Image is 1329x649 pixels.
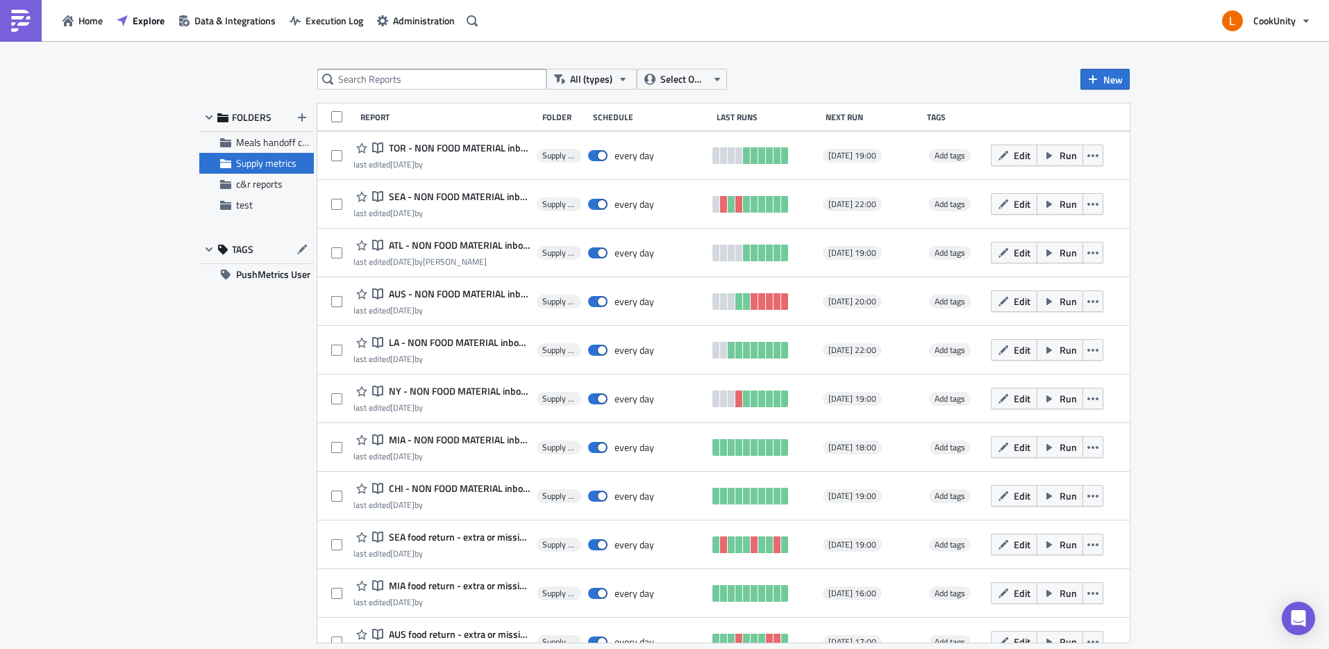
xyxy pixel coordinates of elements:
button: New [1080,69,1130,90]
button: Edit [991,242,1037,263]
div: last edited by [353,451,530,461]
button: Edit [991,388,1037,409]
div: Last Runs [717,112,819,122]
span: MIA food return - extra or missing items [385,580,530,592]
button: Edit [991,290,1037,312]
span: FOLDERS [232,111,271,124]
span: Run [1060,586,1077,600]
button: Select Owner [637,69,727,90]
time: 2025-05-20T21:18:48Z [390,547,415,560]
span: Edit [1014,391,1030,406]
button: Edit [991,534,1037,555]
span: Add tags [935,635,965,648]
span: LA - NON FOOD MATERIAL inbound report [385,336,530,349]
span: Add tags [935,489,965,502]
span: Run [1060,148,1077,163]
div: Folder [542,112,586,122]
span: [DATE] 19:00 [828,539,876,550]
div: every day [615,247,654,259]
span: AUS food return - extra or missing items [385,628,530,641]
span: Edit [1014,294,1030,309]
span: Edit [1014,488,1030,503]
div: last edited by [353,500,530,510]
span: Supply metrics [542,247,576,258]
span: Add tags [929,246,971,260]
button: All (types) [546,69,637,90]
button: Home [56,10,110,31]
span: ATL - NON FOOD MATERIAL inbound report [385,239,530,252]
div: every day [615,636,654,648]
span: [DATE] 22:00 [828,199,876,210]
span: MIA - NON FOOD MATERIAL inbound report [385,434,530,446]
div: Report [360,112,535,122]
span: Run [1060,245,1077,260]
span: c&r reports [236,176,283,191]
div: every day [615,295,654,308]
span: Add tags [935,246,965,259]
span: test [236,197,253,212]
div: Open Intercom Messenger [1282,602,1315,635]
div: Schedule [593,112,710,122]
span: Supply metrics [542,150,576,161]
img: Avatar [1221,9,1244,33]
div: Tags [927,112,985,122]
button: CookUnity [1214,6,1319,36]
div: last edited by [353,548,530,559]
button: Edit [991,436,1037,458]
span: [DATE] 19:00 [828,393,876,404]
button: Run [1037,436,1083,458]
span: PushMetrics User [236,264,310,285]
button: Edit [991,193,1037,215]
span: Add tags [929,441,971,454]
span: Supply metrics [236,156,296,170]
div: Next Run [826,112,921,122]
time: 2025-06-26T20:26:18Z [390,401,415,414]
span: Run [1060,440,1077,454]
a: Data & Integrations [172,10,283,31]
time: 2025-06-26T20:26:07Z [390,206,415,220]
span: SEA food return - extra or missing items [385,531,530,543]
span: Select Owner [660,72,707,87]
span: AUS - NON FOOD MATERIAL inbound report [385,288,530,300]
span: Add tags [935,586,965,600]
button: Run [1037,534,1083,555]
span: Run [1060,391,1077,406]
span: Run [1060,634,1077,649]
div: last edited by [353,597,530,607]
span: Edit [1014,245,1030,260]
time: 2025-06-26T20:27:38Z [390,352,415,365]
span: Meals handoff checkpoint by stores [236,135,383,149]
span: Edit [1014,634,1030,649]
span: TAGS [232,243,253,256]
span: Add tags [935,295,965,308]
span: Run [1060,537,1077,552]
time: 2025-06-26T20:27:12Z [390,304,415,317]
span: TOR - NON FOOD MATERIAL inbound report [385,142,530,154]
div: last edited by [PERSON_NAME] [353,256,530,267]
span: Supply metrics [542,393,576,404]
span: Add tags [929,489,971,503]
button: PushMetrics User [199,264,314,285]
span: Edit [1014,586,1030,600]
div: last edited by [353,208,530,218]
span: Add tags [935,149,965,162]
span: Supply metrics [542,491,576,502]
time: 2025-06-26T18:55:12Z [390,450,415,463]
span: Supply metrics [542,588,576,599]
div: every day [615,149,654,162]
span: Run [1060,294,1077,309]
div: every day [615,441,654,454]
span: Supply metrics [542,636,576,648]
span: Run [1060,488,1077,503]
span: Supply metrics [542,442,576,453]
span: Edit [1014,343,1030,357]
div: every day [615,393,654,405]
div: every day [615,344,654,356]
button: Run [1037,145,1083,166]
span: [DATE] 19:00 [828,491,876,502]
span: New [1103,72,1123,87]
span: Add tags [935,343,965,356]
span: Supply metrics [542,199,576,210]
button: Edit [991,145,1037,166]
